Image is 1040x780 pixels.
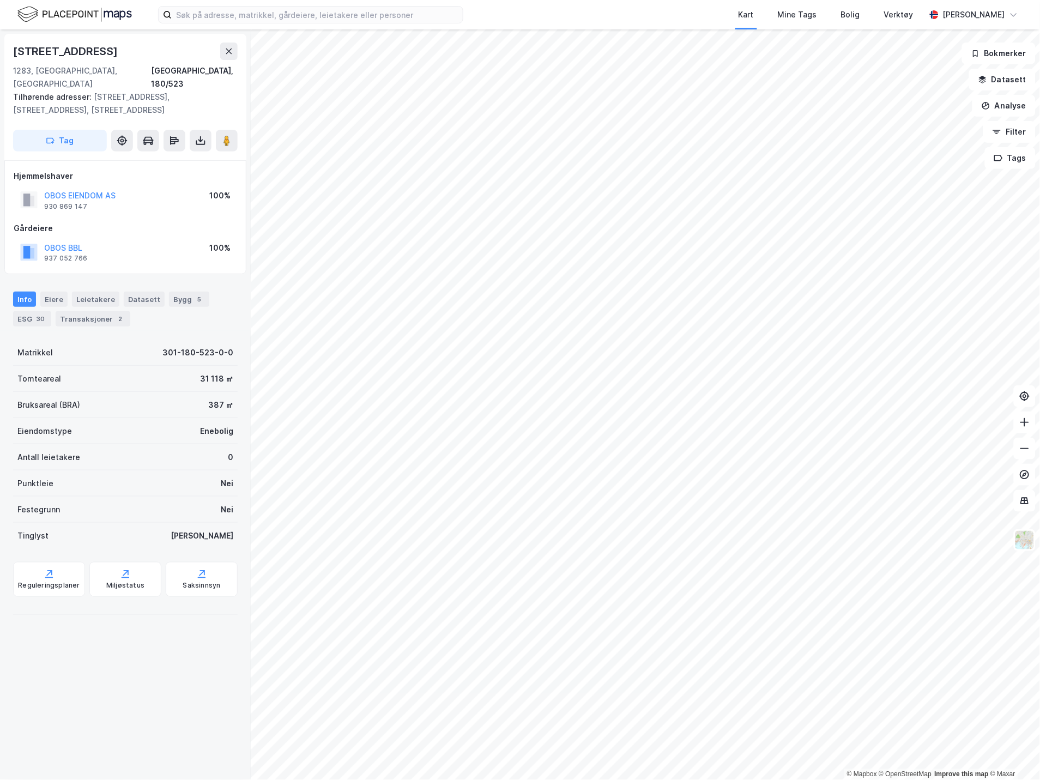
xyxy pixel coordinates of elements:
div: Matrikkel [17,346,53,359]
img: Z [1014,530,1035,551]
button: Tag [13,130,107,152]
a: Improve this map [935,771,989,778]
div: [PERSON_NAME] [171,529,233,542]
div: Reguleringsplaner [18,582,80,590]
button: Bokmerker [962,43,1036,64]
div: Datasett [124,292,165,307]
input: Søk på adresse, matrikkel, gårdeiere, leietakere eller personer [172,7,463,23]
div: Bolig [841,8,860,21]
button: Filter [983,121,1036,143]
div: 2 [115,313,126,324]
div: Eiendomstype [17,425,72,438]
iframe: Chat Widget [985,728,1040,780]
a: OpenStreetMap [879,771,932,778]
div: Tomteareal [17,372,61,385]
a: Mapbox [847,771,877,778]
div: Saksinnsyn [183,582,221,590]
div: 31 118 ㎡ [200,372,233,385]
div: Miljøstatus [106,582,144,590]
div: 937 052 766 [44,254,87,263]
div: 0 [228,451,233,464]
div: Leietakere [72,292,119,307]
div: Mine Tags [778,8,817,21]
div: 1283, [GEOGRAPHIC_DATA], [GEOGRAPHIC_DATA] [13,64,151,90]
div: 30 [34,313,47,324]
div: Gårdeiere [14,222,237,235]
div: Antall leietakere [17,451,80,464]
div: Hjemmelshaver [14,170,237,183]
div: 930 869 147 [44,202,87,211]
div: ESG [13,311,51,326]
button: Analyse [972,95,1036,117]
div: 100% [209,241,231,255]
div: 100% [209,189,231,202]
img: logo.f888ab2527a4732fd821a326f86c7f29.svg [17,5,132,24]
div: 387 ㎡ [208,398,233,412]
span: Tilhørende adresser: [13,92,94,101]
div: Verktøy [884,8,914,21]
div: Nei [221,503,233,516]
div: Kontrollprogram for chat [985,728,1040,780]
div: [STREET_ADDRESS] [13,43,120,60]
div: [GEOGRAPHIC_DATA], 180/523 [151,64,238,90]
div: 5 [194,294,205,305]
button: Tags [985,147,1036,169]
div: Eiere [40,292,68,307]
div: Punktleie [17,477,53,490]
div: Info [13,292,36,307]
div: Festegrunn [17,503,60,516]
div: Bygg [169,292,209,307]
div: Transaksjoner [56,311,130,326]
div: Enebolig [200,425,233,438]
div: Tinglyst [17,529,49,542]
div: [PERSON_NAME] [943,8,1005,21]
div: Nei [221,477,233,490]
button: Datasett [969,69,1036,90]
div: [STREET_ADDRESS], [STREET_ADDRESS], [STREET_ADDRESS] [13,90,229,117]
div: Kart [739,8,754,21]
div: Bruksareal (BRA) [17,398,80,412]
div: 301-180-523-0-0 [162,346,233,359]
